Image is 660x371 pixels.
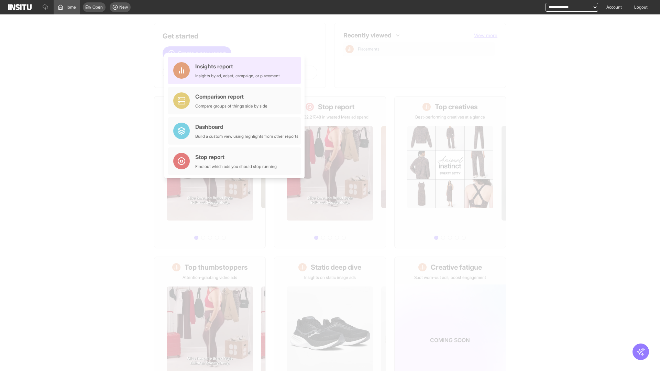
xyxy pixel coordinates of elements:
[195,164,277,169] div: Find out which ads you should stop running
[195,153,277,161] div: Stop report
[195,62,280,70] div: Insights report
[195,92,267,101] div: Comparison report
[92,4,103,10] span: Open
[195,123,298,131] div: Dashboard
[195,73,280,79] div: Insights by ad, adset, campaign, or placement
[8,4,32,10] img: Logo
[65,4,76,10] span: Home
[119,4,128,10] span: New
[195,103,267,109] div: Compare groups of things side by side
[195,134,298,139] div: Build a custom view using highlights from other reports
